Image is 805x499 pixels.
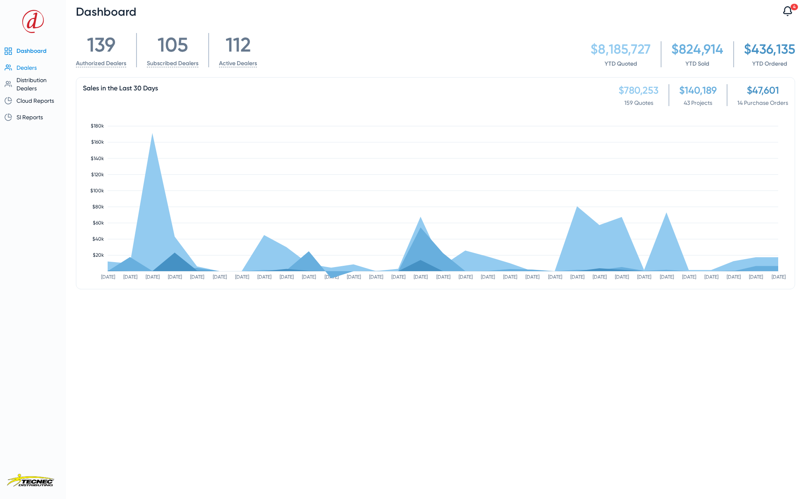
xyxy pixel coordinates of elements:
text: [DATE] [593,274,607,280]
img: TecNec_638679043044416723.png [7,473,59,488]
div: $8,185,727 [591,41,651,57]
a: YTD Ordered [752,60,787,67]
a: YTD Quoted [605,60,637,67]
a: Authorized Dealers [76,60,126,67]
text: [DATE] [727,274,741,280]
text: [DATE] [682,274,696,280]
text: [DATE] [772,274,786,280]
text: [DATE] [369,274,383,280]
text: $100k [90,188,104,194]
text: [DATE] [347,274,361,280]
text: [DATE] [525,274,539,280]
text: $80k [92,204,104,210]
div: 112 [219,33,257,57]
text: [DATE] [146,274,160,280]
text: [DATE] [280,274,294,280]
text: [DATE] [637,274,651,280]
text: [DATE] [436,274,450,280]
a: Subscribed Dealers [147,60,198,67]
text: $160k [91,139,104,145]
text: [DATE] [615,274,629,280]
span: Distribution Dealers [16,77,47,92]
text: [DATE] [235,274,249,280]
span: Dealers [16,64,37,71]
div: $140,189 [679,84,717,96]
div: 139 [76,33,126,57]
text: [DATE] [391,274,405,280]
text: [DATE] [302,274,316,280]
text: $60k [93,220,104,226]
a: Active Dealers [219,60,257,67]
text: [DATE] [257,274,271,280]
span: Dashboard [76,5,137,19]
div: $780,253 [619,84,659,96]
text: [DATE] [704,274,718,280]
span: SI Reports [16,114,43,121]
span: Cloud Reports [16,97,54,104]
text: $120k [91,172,104,177]
text: [DATE] [548,274,562,280]
span: Sales in the Last 30 Days [83,84,158,92]
text: $140k [91,156,104,161]
a: YTD Sold [685,60,709,67]
text: [DATE] [414,274,428,280]
text: [DATE] [660,274,674,280]
text: [DATE] [123,274,137,280]
div: 105 [147,33,198,57]
span: 159 Quotes [619,99,659,106]
text: [DATE] [190,274,204,280]
text: $180k [91,123,104,129]
span: 43 Projects [679,99,717,106]
div: $47,601 [737,84,788,96]
span: 14 Purchase Orders [737,99,788,106]
text: $40k [92,236,104,242]
text: $20k [93,252,104,258]
text: [DATE] [481,274,495,280]
text: [DATE] [459,274,473,280]
div: $436,135 [744,41,795,57]
text: [DATE] [101,274,115,280]
text: [DATE] [213,274,227,280]
text: [DATE] [749,274,763,280]
text: [DATE] [168,274,182,280]
text: [DATE] [570,274,584,280]
text: [DATE] [325,274,339,280]
text: [DATE] [503,274,517,280]
div: $824,914 [671,41,723,57]
span: Dashboard [16,47,47,54]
